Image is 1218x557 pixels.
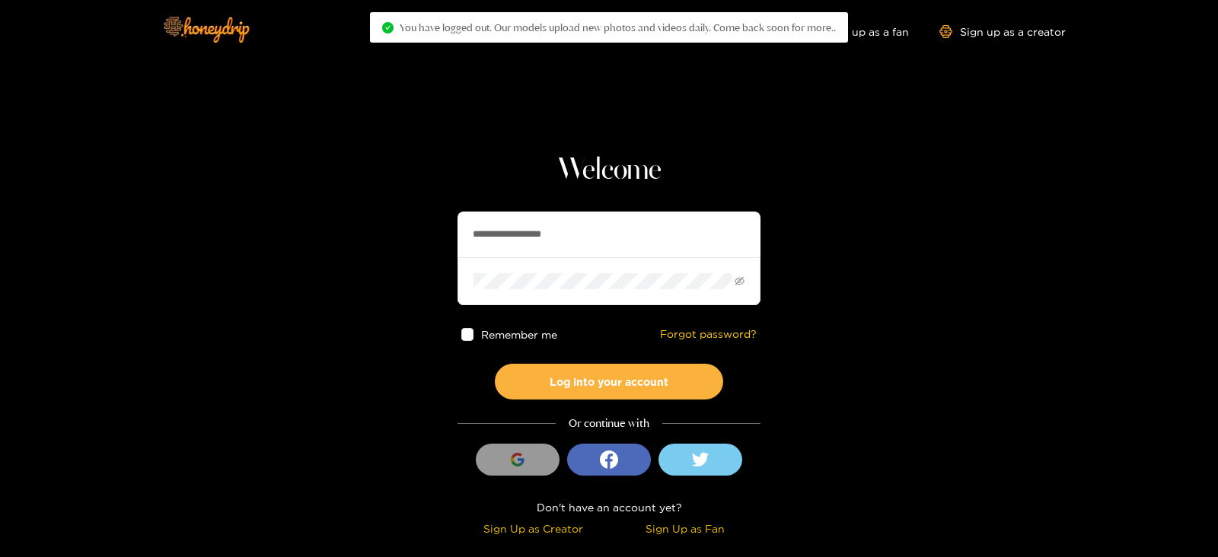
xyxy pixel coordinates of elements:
div: Don't have an account yet? [458,498,760,516]
h1: Welcome [458,152,760,189]
div: Or continue with [458,415,760,432]
span: check-circle [382,22,394,33]
button: Log into your account [495,364,723,399]
div: Sign Up as Fan [613,520,757,537]
span: You have logged out. Our models upload new photos and videos daily. Come back soon for more.. [400,21,836,33]
span: eye-invisible [735,276,745,286]
div: Sign Up as Creator [461,520,605,537]
a: Sign up as a creator [939,25,1066,38]
a: Forgot password? [660,328,757,341]
span: Remember me [482,329,558,340]
a: Sign up as a fan [805,25,909,38]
